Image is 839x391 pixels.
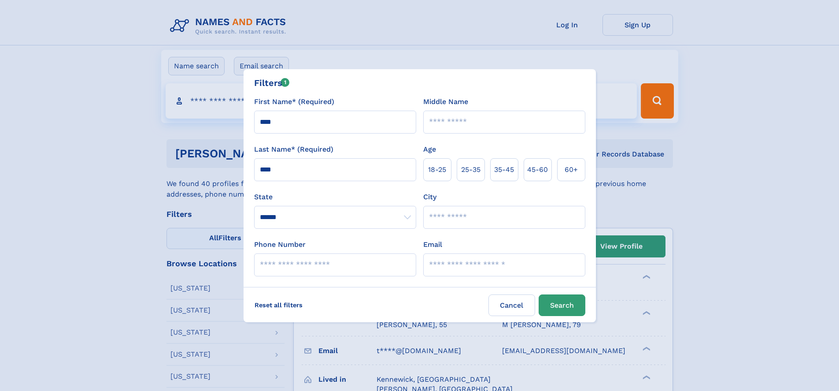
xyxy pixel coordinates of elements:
[461,164,480,175] span: 25‑35
[423,97,468,107] label: Middle Name
[423,144,436,155] label: Age
[488,294,535,316] label: Cancel
[254,192,416,202] label: State
[494,164,514,175] span: 35‑45
[428,164,446,175] span: 18‑25
[254,239,306,250] label: Phone Number
[423,239,442,250] label: Email
[423,192,436,202] label: City
[565,164,578,175] span: 60+
[254,144,333,155] label: Last Name* (Required)
[249,294,308,316] label: Reset all filters
[254,97,334,107] label: First Name* (Required)
[527,164,548,175] span: 45‑60
[254,76,290,89] div: Filters
[539,294,585,316] button: Search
